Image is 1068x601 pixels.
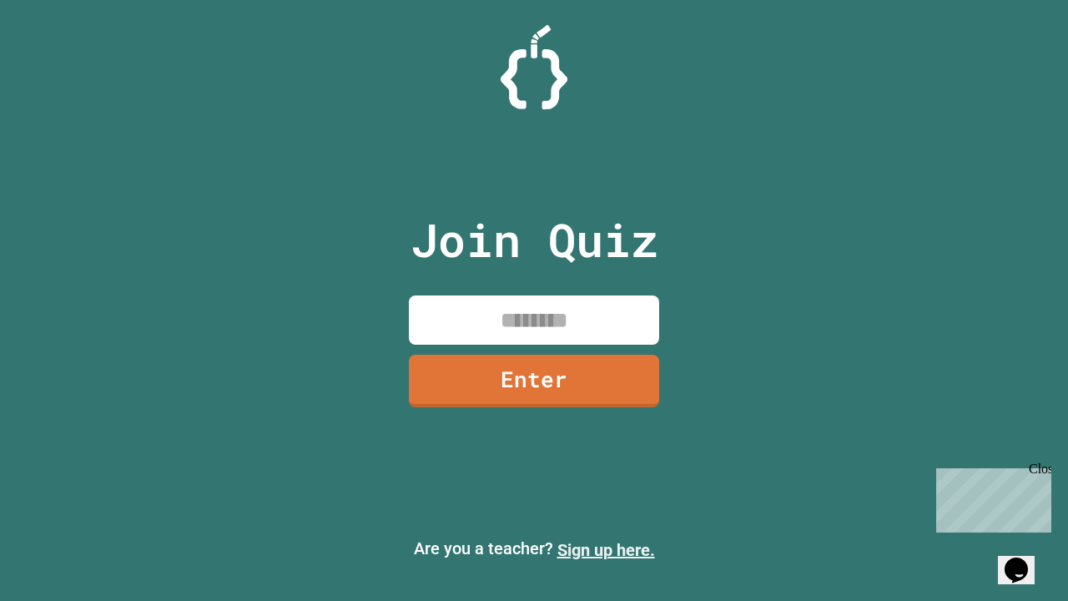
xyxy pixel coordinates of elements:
img: Logo.svg [501,25,567,109]
div: Chat with us now!Close [7,7,115,106]
iframe: chat widget [929,462,1051,533]
p: Are you a teacher? [13,536,1055,563]
iframe: chat widget [998,534,1051,584]
a: Enter [409,355,659,407]
a: Sign up here. [557,540,655,560]
p: Join Quiz [411,205,658,275]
